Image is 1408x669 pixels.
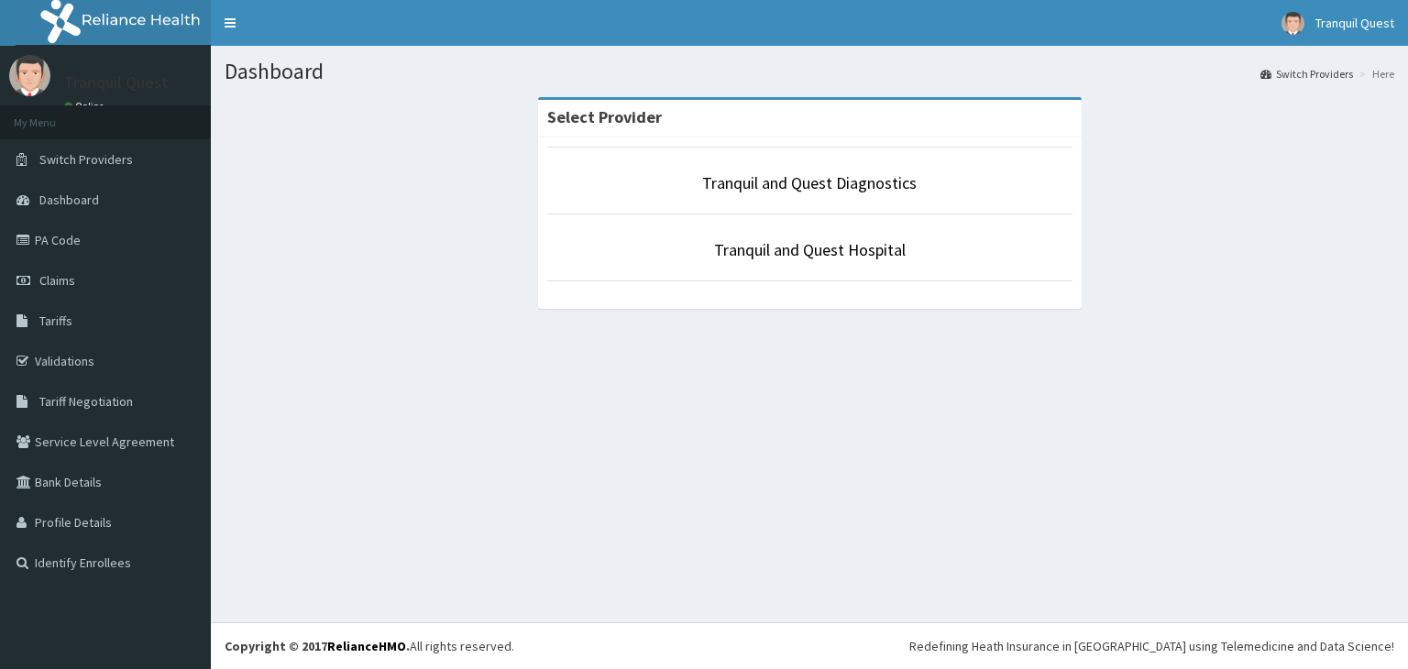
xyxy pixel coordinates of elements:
[1281,12,1304,35] img: User Image
[39,272,75,289] span: Claims
[225,638,410,654] strong: Copyright © 2017 .
[64,100,108,113] a: Online
[39,192,99,208] span: Dashboard
[547,106,662,127] strong: Select Provider
[1315,15,1394,31] span: Tranquil Quest
[39,151,133,168] span: Switch Providers
[9,55,50,96] img: User Image
[39,393,133,410] span: Tariff Negotiation
[211,622,1408,669] footer: All rights reserved.
[1355,66,1394,82] li: Here
[225,60,1394,83] h1: Dashboard
[1260,66,1353,82] a: Switch Providers
[39,313,72,329] span: Tariffs
[327,638,406,654] a: RelianceHMO
[64,74,169,91] p: Tranquil Quest
[909,637,1394,655] div: Redefining Heath Insurance in [GEOGRAPHIC_DATA] using Telemedicine and Data Science!
[702,172,917,193] a: Tranquil and Quest Diagnostics
[714,239,906,260] a: Tranquil and Quest Hospital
